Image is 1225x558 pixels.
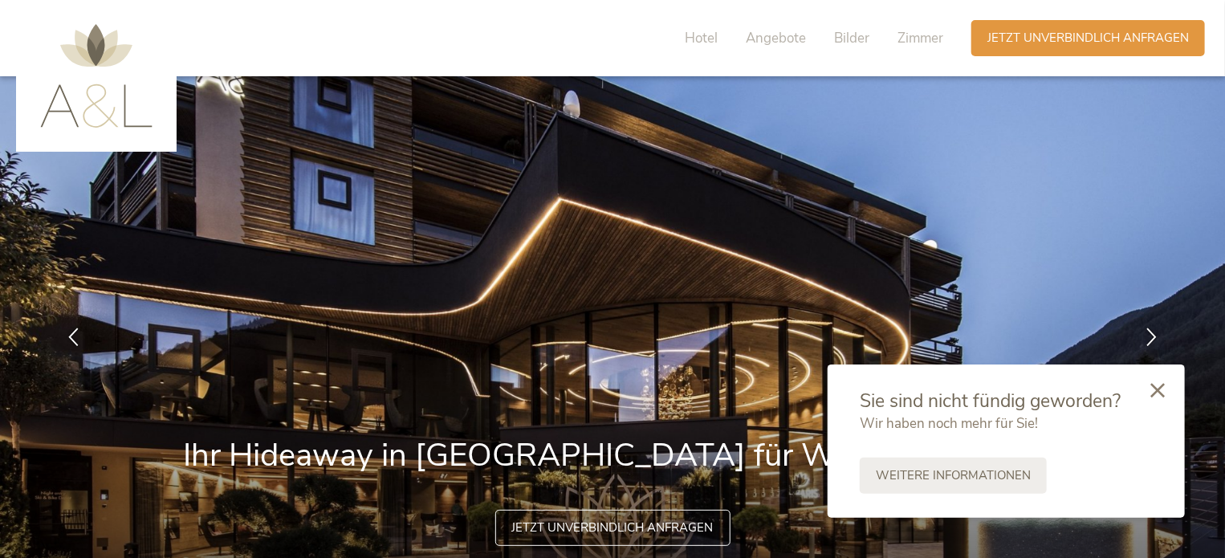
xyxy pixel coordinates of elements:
span: Wir haben noch mehr für Sie! [860,414,1038,433]
span: Bilder [834,29,869,47]
a: Weitere Informationen [860,458,1047,494]
span: Weitere Informationen [876,467,1031,484]
span: Angebote [746,29,806,47]
img: AMONTI & LUNARIS Wellnessresort [40,24,153,128]
span: Hotel [685,29,718,47]
span: Sie sind nicht fündig geworden? [860,389,1121,413]
span: Zimmer [897,29,943,47]
span: Jetzt unverbindlich anfragen [987,30,1189,47]
span: Jetzt unverbindlich anfragen [512,519,714,536]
